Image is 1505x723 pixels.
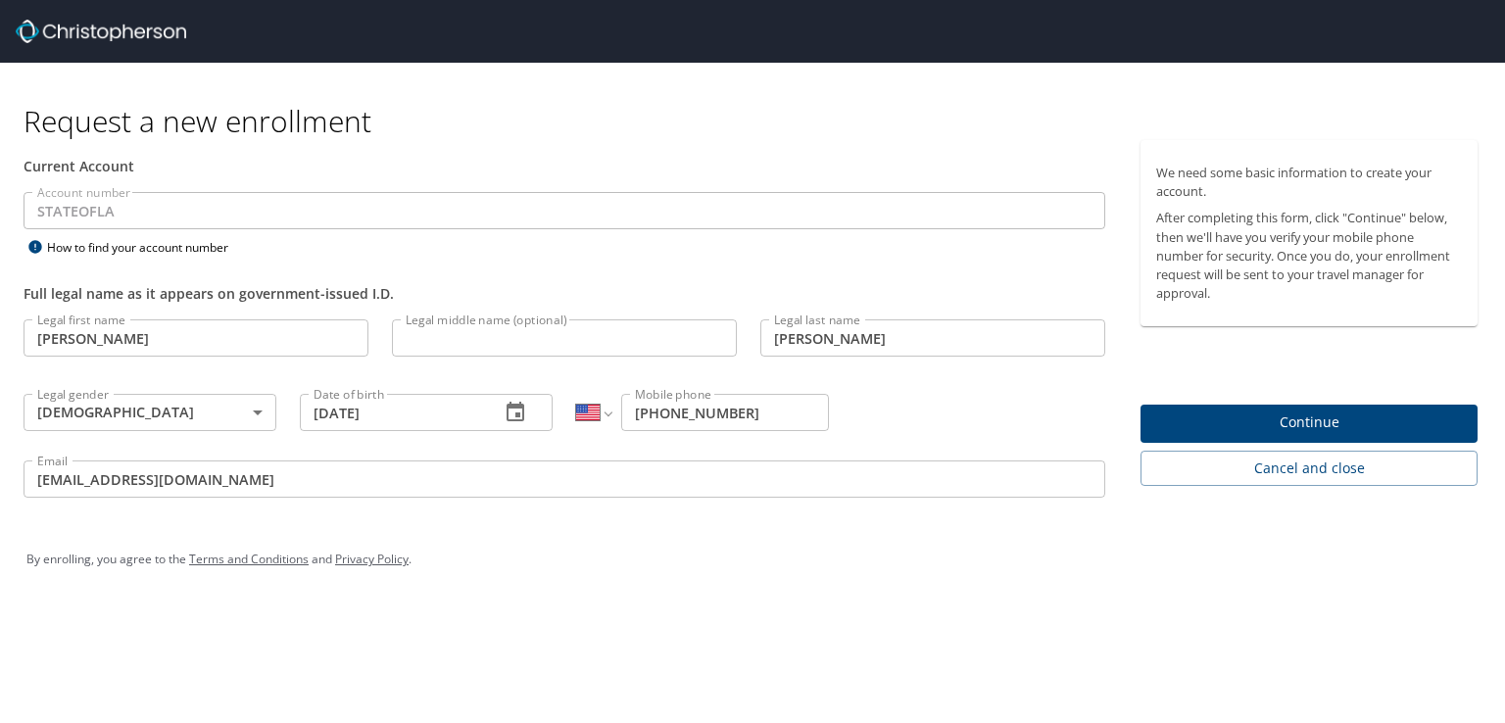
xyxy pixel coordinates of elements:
[1156,410,1462,435] span: Continue
[1156,164,1462,201] p: We need some basic information to create your account.
[24,102,1493,140] h1: Request a new enrollment
[1156,209,1462,303] p: After completing this form, click "Continue" below, then we'll have you verify your mobile phone ...
[1156,457,1462,481] span: Cancel and close
[26,535,1479,584] div: By enrolling, you agree to the and .
[24,394,276,431] div: [DEMOGRAPHIC_DATA]
[189,551,309,567] a: Terms and Conditions
[24,283,1105,304] div: Full legal name as it appears on government-issued I.D.
[16,20,186,43] img: cbt logo
[621,394,829,431] input: Enter phone number
[335,551,409,567] a: Privacy Policy
[24,156,1105,176] div: Current Account
[1141,405,1478,443] button: Continue
[300,394,484,431] input: MM/DD/YYYY
[24,235,268,260] div: How to find your account number
[1141,451,1478,487] button: Cancel and close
